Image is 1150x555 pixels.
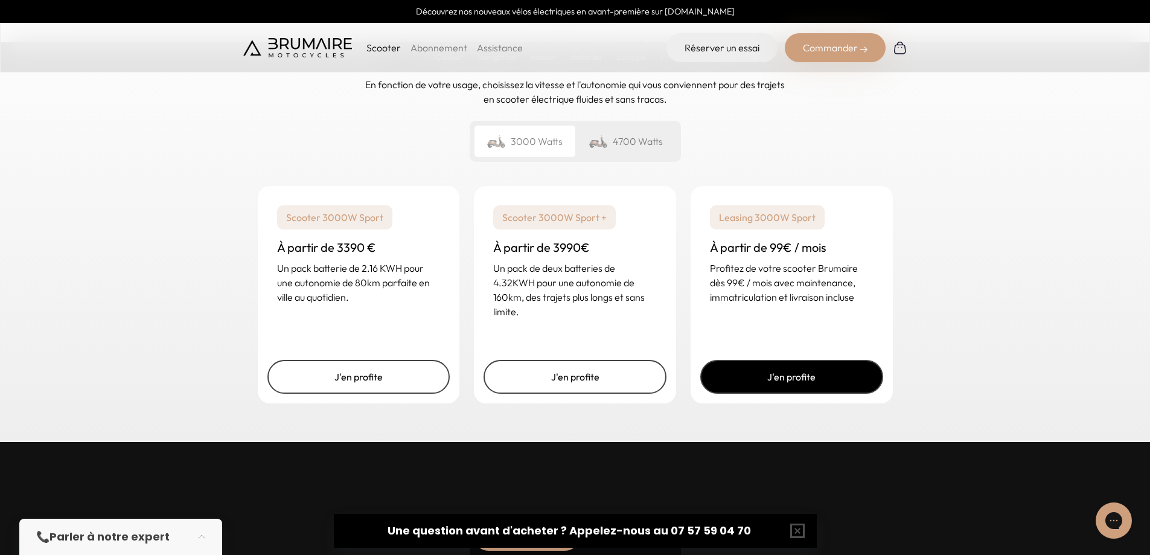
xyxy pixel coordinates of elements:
a: J'en profite [484,360,666,394]
div: 4700 Watts [575,126,676,157]
a: Réserver un essai [666,33,778,62]
p: En fonction de votre usage, choisissez la vitesse et l'autonomie qui vous conviennent pour des tr... [364,77,787,106]
h3: À partir de 3390 € [277,239,441,256]
p: Un pack de deux batteries de 4.32KWH pour une autonomie de 160km, des trajets plus longs et sans ... [493,261,657,319]
div: 3000 Watts [474,126,575,157]
img: Brumaire Motocycles [243,38,352,57]
h3: À partir de 99€ / mois [710,239,874,256]
img: right-arrow-2.png [860,46,867,53]
iframe: Gorgias live chat messenger [1090,498,1138,543]
div: Commander [785,33,886,62]
p: Scooter [366,40,401,55]
p: Scooter 3000W Sport [277,205,392,229]
a: Assistance [477,42,523,54]
p: Scooter 3000W Sport + [493,205,616,229]
a: Abonnement [410,42,467,54]
p: Leasing 3000W Sport [710,205,825,229]
a: J'en profite [700,360,883,394]
p: Profitez de votre scooter Brumaire dès 99€ / mois avec maintenance, immatriculation et livraison ... [710,261,874,304]
p: Un pack batterie de 2.16 KWH pour une autonomie de 80km parfaite en ville au quotidien. [277,261,441,304]
h3: À partir de 3990€ [493,239,657,256]
img: Panier [893,40,907,55]
a: J'en profite [267,360,450,394]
